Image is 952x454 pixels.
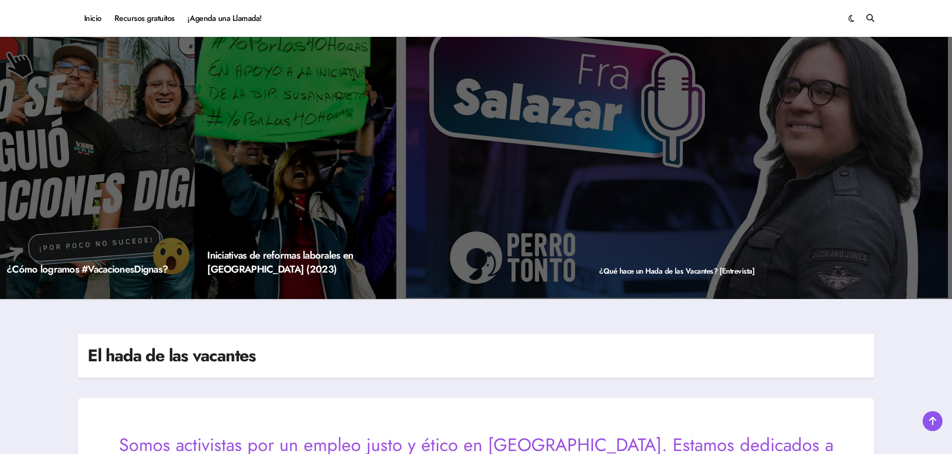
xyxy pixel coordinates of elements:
[88,344,256,368] h1: El hada de las vacantes
[181,5,268,32] a: ¡Agenda una Llamada!
[207,248,353,277] a: Iniciativas de reformas laborales en [GEOGRAPHIC_DATA] (2023)
[6,262,168,277] a: ¿Cómo logramos #VacacionesDignas?
[599,266,754,277] a: ¿Qué hace un Hada de las Vacantes? [Entrevista]
[78,5,108,32] a: Inicio
[108,5,181,32] a: Recursos gratuitos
